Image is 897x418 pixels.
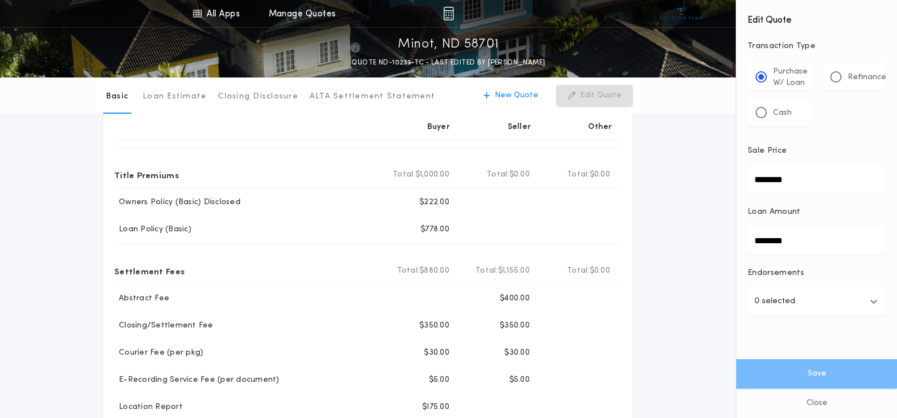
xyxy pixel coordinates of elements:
[114,402,183,413] p: Location Report
[567,265,590,277] b: Total:
[736,389,897,418] button: Close
[848,72,886,83] p: Refinance
[736,359,897,389] button: Save
[773,107,792,119] p: Cash
[143,91,207,102] p: Loan Estimate
[397,265,420,277] b: Total:
[415,169,449,180] span: $1,000.00
[114,320,213,331] p: Closing/Settlement Fee
[393,169,415,180] b: Total:
[748,166,886,193] input: Sale Price
[351,57,545,68] p: QUOTE ND-10233-TC - LAST EDITED BY [PERSON_NAME]
[748,288,886,315] button: 0 selected
[748,7,886,27] h4: Edit Quote
[580,90,621,101] p: Edit Quote
[424,347,449,359] p: $30.00
[487,169,509,180] b: Total:
[106,91,128,102] p: Basic
[475,265,498,277] b: Total:
[498,265,530,277] span: $1,155.00
[567,169,590,180] b: Total:
[748,41,886,52] p: Transaction Type
[509,169,530,180] span: $0.00
[429,374,449,386] p: $5.00
[114,197,241,208] p: Owners Policy (Basic) Disclosed
[748,206,801,218] p: Loan Amount
[419,197,449,208] p: $222.00
[114,262,184,280] p: Settlement Fees
[114,374,280,386] p: E-Recording Service Fee (per document)
[748,145,787,157] p: Sale Price
[589,122,612,133] p: Other
[590,265,610,277] span: $0.00
[509,374,530,386] p: $5.00
[754,295,795,308] p: 0 selected
[114,293,169,304] p: Abstract Fee
[443,7,454,20] img: img
[748,227,886,254] input: Loan Amount
[114,166,179,184] p: Title Premiums
[495,90,538,101] p: New Quote
[420,224,449,235] p: $778.00
[427,122,450,133] p: Buyer
[500,293,530,304] p: $400.00
[660,8,702,19] img: vs-icon
[500,320,530,331] p: $350.00
[748,268,886,279] p: Endorsements
[114,347,203,359] p: Courier Fee (per pkg)
[773,66,808,89] p: Purchase W/ Loan
[590,169,610,180] span: $0.00
[472,85,550,106] button: New Quote
[422,402,449,413] p: $175.00
[310,91,435,102] p: ALTA Settlement Statement
[218,91,298,102] p: Closing Disclosure
[114,224,191,235] p: Loan Policy (Basic)
[419,265,449,277] span: $880.00
[419,320,449,331] p: $350.00
[508,122,531,133] p: Seller
[504,347,530,359] p: $30.00
[556,85,633,106] button: Edit Quote
[398,36,499,54] p: Minot, ND 58701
